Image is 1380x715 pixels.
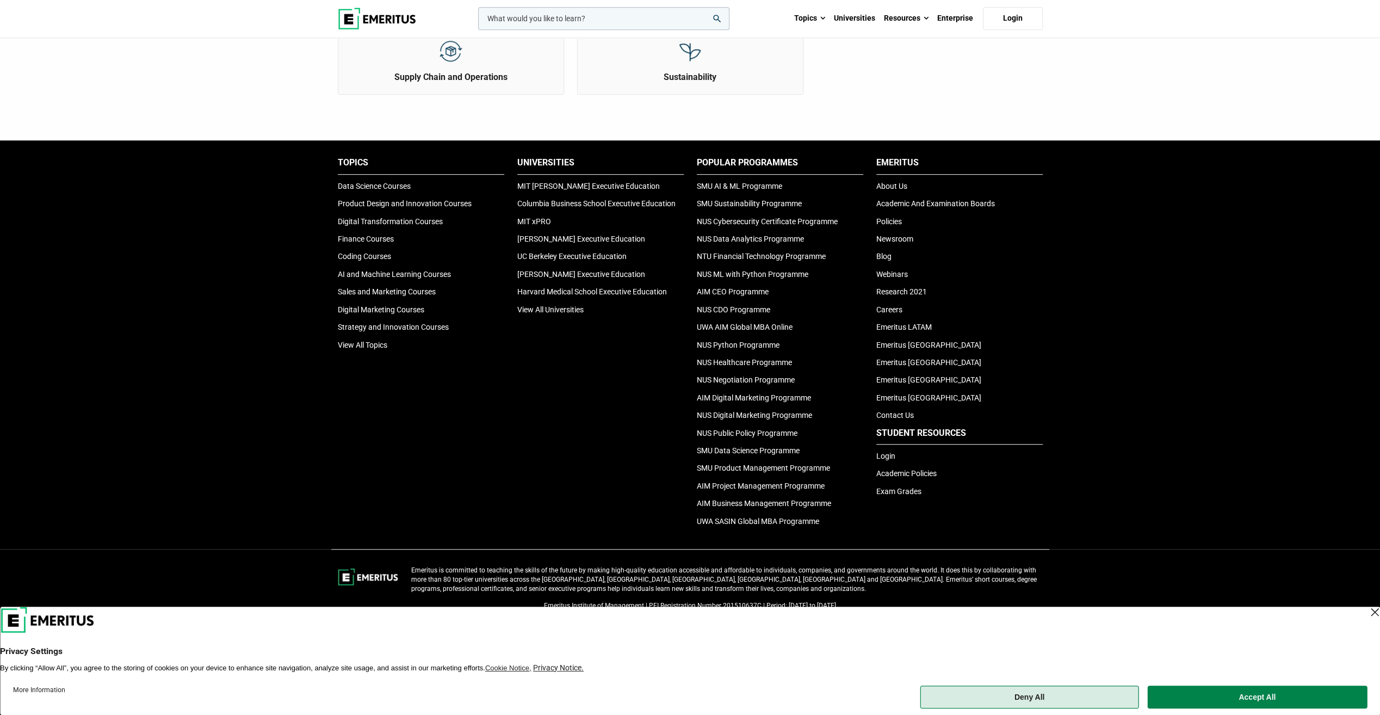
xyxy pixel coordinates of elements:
a: NUS Digital Marketing Programme [697,411,812,420]
a: AIM Project Management Programme [697,482,825,490]
a: Policies [876,217,902,226]
img: Explore Topics [678,39,702,64]
a: Emeritus [GEOGRAPHIC_DATA] [876,358,981,367]
a: Research 2021 [876,287,927,296]
a: NUS Healthcare Programme [697,358,792,367]
a: Exam Grades [876,487,921,496]
a: Data Science Courses [338,182,411,190]
a: AI and Machine Learning Courses [338,270,451,279]
a: Emeritus [GEOGRAPHIC_DATA] [876,393,981,402]
a: Login [876,452,895,460]
a: Digital Transformation Courses [338,217,443,226]
a: NTU Financial Technology Programme [697,252,826,261]
img: Explore Topics [438,39,463,64]
a: AIM Digital Marketing Programme [697,393,811,402]
a: View All Topics [338,341,387,349]
a: NUS CDO Programme [697,305,770,314]
a: Careers [876,305,902,314]
a: Sales and Marketing Courses [338,287,436,296]
a: Explore Topics Sustainability [578,31,803,83]
p: Emeritus is committed to teaching the skills of the future by making high-quality education acces... [411,566,1043,593]
input: woocommerce-product-search-field-0 [478,7,729,30]
a: Explore Topics Supply Chain and Operations [338,31,564,83]
a: Product Design and Innovation Courses [338,199,472,208]
a: Harvard Medical School Executive Education [517,287,667,296]
a: SMU AI & ML Programme [697,182,782,190]
a: [PERSON_NAME] Executive Education [517,235,645,243]
h2: Supply Chain and Operations [341,71,561,83]
a: View All Universities [517,305,584,314]
a: Webinars [876,270,908,279]
a: Blog [876,252,892,261]
a: [PERSON_NAME] Executive Education [517,270,645,279]
a: Emeritus [GEOGRAPHIC_DATA] [876,375,981,384]
h2: Sustainability [580,71,800,83]
a: SMU Product Management Programme [697,464,830,472]
a: NUS Data Analytics Programme [697,235,804,243]
a: Columbia Business School Executive Education [517,199,676,208]
a: AIM CEO Programme [697,287,769,296]
a: UWA SASIN Global MBA Programme [697,517,819,526]
a: UWA AIM Global MBA Online [697,323,793,331]
a: Strategy and Innovation Courses [338,323,449,331]
a: Academic And Examination Boards [876,199,995,208]
a: Coding Courses [338,252,391,261]
p: Emeritus Institute of Management | PEI Registration Number 201510637C | Period: [DATE] to [DATE] [338,601,1043,611]
a: Newsroom [876,235,913,243]
a: About Us [876,182,907,190]
a: NUS Negotiation Programme [697,375,795,384]
a: NUS Cybersecurity Certificate Programme [697,217,838,226]
img: footer-logo [338,566,398,588]
a: MIT [PERSON_NAME] Executive Education [517,182,660,190]
a: MIT xPRO [517,217,551,226]
a: Digital Marketing Courses [338,305,424,314]
a: Emeritus [GEOGRAPHIC_DATA] [876,341,981,349]
a: SMU Data Science Programme [697,446,800,455]
a: NUS Python Programme [697,341,779,349]
a: Academic Policies [876,469,937,478]
a: SMU Sustainability Programme [697,199,802,208]
a: NUS Public Policy Programme [697,429,797,437]
a: UC Berkeley Executive Education [517,252,627,261]
a: AIM Business Management Programme [697,499,831,508]
a: Login [983,7,1043,30]
a: Finance Courses [338,235,394,243]
a: Contact Us [876,411,914,420]
a: Emeritus LATAM [876,323,932,331]
a: NUS ML with Python Programme [697,270,808,279]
